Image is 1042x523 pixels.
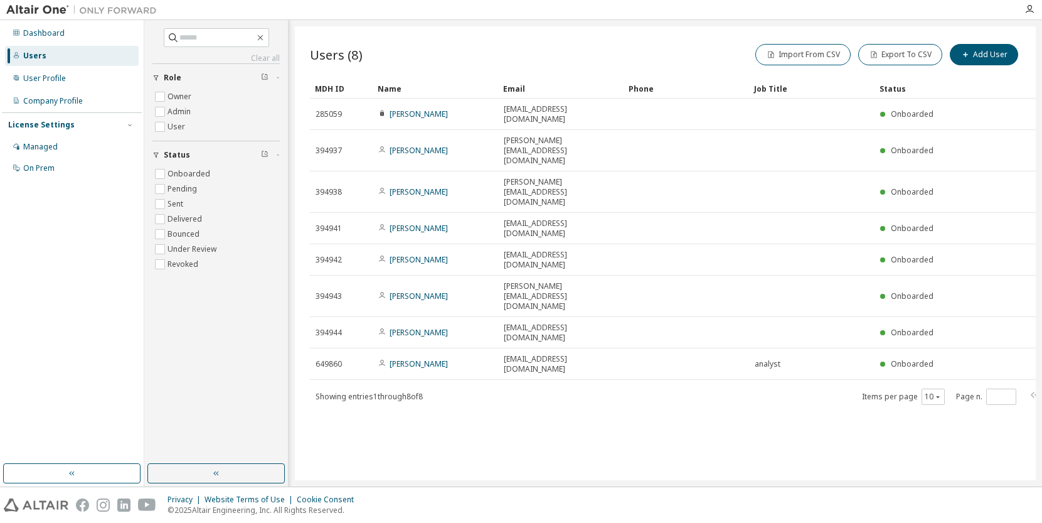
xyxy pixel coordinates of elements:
div: Dashboard [23,28,65,38]
label: Onboarded [167,166,213,181]
img: instagram.svg [97,499,110,512]
button: Import From CSV [755,44,851,65]
label: Delivered [167,212,205,227]
div: Privacy [167,495,205,505]
label: User [167,119,188,134]
div: Website Terms of Use [205,495,297,505]
div: Phone [629,78,744,99]
span: [EMAIL_ADDRESS][DOMAIN_NAME] [504,323,618,343]
span: Page n. [956,389,1016,405]
span: Status [164,150,190,160]
div: License Settings [8,120,75,130]
label: Owner [167,89,194,104]
span: Clear filter [261,73,268,83]
span: [EMAIL_ADDRESS][DOMAIN_NAME] [504,354,618,374]
label: Revoked [167,257,201,272]
img: linkedin.svg [117,499,130,512]
span: 394941 [316,224,342,234]
p: © 2025 Altair Engineering, Inc. All Rights Reserved. [167,505,361,515]
a: Clear all [152,53,280,63]
span: Onboarded [891,359,933,369]
span: Clear filter [261,150,268,160]
span: Onboarded [891,145,933,156]
a: [PERSON_NAME] [390,291,448,301]
span: 285059 [316,109,342,119]
span: [EMAIL_ADDRESS][DOMAIN_NAME] [504,250,618,270]
button: Status [152,141,280,169]
img: facebook.svg [76,499,89,512]
button: Role [152,64,280,92]
span: Role [164,73,181,83]
div: Managed [23,142,58,152]
a: [PERSON_NAME] [390,145,448,156]
div: Company Profile [23,96,83,106]
span: Onboarded [891,186,933,197]
a: [PERSON_NAME] [390,223,448,234]
a: [PERSON_NAME] [390,359,448,369]
span: 394943 [316,291,342,301]
span: 394937 [316,146,342,156]
span: Onboarded [891,223,933,234]
span: 394938 [316,187,342,197]
span: Onboarded [891,327,933,338]
img: youtube.svg [138,499,156,512]
label: Admin [167,104,193,119]
span: Showing entries 1 through 8 of 8 [316,391,423,402]
div: On Prem [23,163,55,173]
label: Pending [167,181,199,197]
button: 10 [925,392,942,402]
label: Bounced [167,227,202,242]
span: [PERSON_NAME][EMAIL_ADDRESS][DOMAIN_NAME] [504,136,618,166]
span: Items per page [862,389,945,405]
span: [PERSON_NAME][EMAIL_ADDRESS][DOMAIN_NAME] [504,281,618,311]
span: [EMAIL_ADDRESS][DOMAIN_NAME] [504,104,618,124]
div: Email [503,78,619,99]
span: analyst [755,359,780,369]
button: Add User [950,44,1018,65]
img: Altair One [6,4,163,16]
img: altair_logo.svg [4,499,68,512]
div: Job Title [754,78,869,99]
div: MDH ID [315,78,368,99]
div: Users [23,51,46,61]
div: Name [378,78,493,99]
div: Cookie Consent [297,495,361,505]
a: [PERSON_NAME] [390,186,448,197]
span: Onboarded [891,254,933,265]
span: Onboarded [891,291,933,301]
span: 394942 [316,255,342,265]
label: Under Review [167,242,219,257]
div: User Profile [23,73,66,84]
span: [PERSON_NAME][EMAIL_ADDRESS][DOMAIN_NAME] [504,177,618,207]
span: 394944 [316,328,342,338]
a: [PERSON_NAME] [390,327,448,338]
span: [EMAIL_ADDRESS][DOMAIN_NAME] [504,218,618,239]
label: Sent [167,197,186,212]
a: [PERSON_NAME] [390,254,448,265]
span: 649860 [316,359,342,369]
a: [PERSON_NAME] [390,109,448,119]
span: Onboarded [891,109,933,119]
span: Users (8) [310,46,363,63]
button: Export To CSV [858,44,942,65]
